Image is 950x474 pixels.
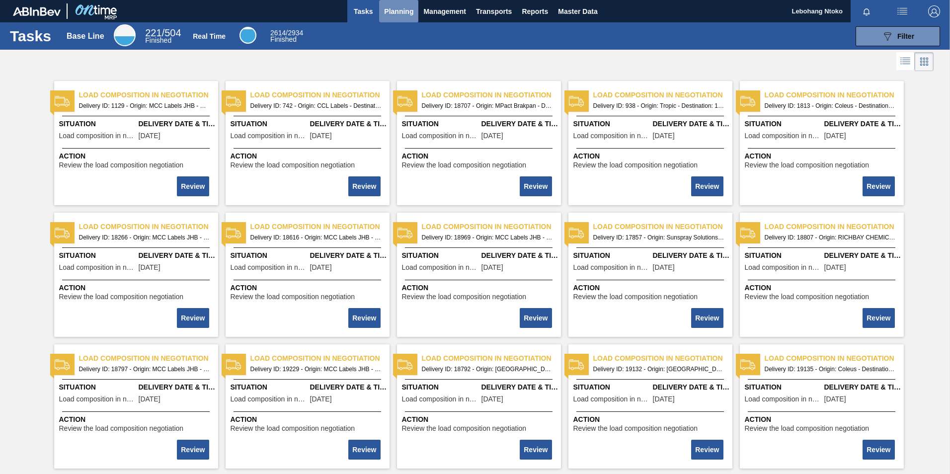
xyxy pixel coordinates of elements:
span: Situation [231,382,308,393]
button: Review [520,176,552,196]
span: Action [573,283,730,293]
span: Load composition in negotiation [573,264,650,271]
span: Delivery ID: 742 - Origin: CCL Labels - Destination: 1SD [250,100,382,111]
span: Situation [573,382,650,393]
span: Situation [402,119,479,129]
span: 09/05/2025, [481,132,503,140]
span: 03/13/2023, [653,132,675,140]
span: 09/19/2025, [653,395,675,403]
span: Load composition in negotiation [422,353,561,364]
div: Real Time [239,27,256,44]
span: Load composition in negotiation [573,132,650,140]
span: Delivery ID: 938 - Origin: Tropic - Destination: 1SD [593,100,724,111]
span: Action [59,414,216,425]
span: Situation [573,250,650,261]
span: Load composition in negotiation [593,353,732,364]
span: Load composition in negotiation [745,132,822,140]
span: Review the load composition negotiation [573,293,698,301]
span: Delivery ID: 1129 - Origin: MCC Labels JHB - Destination: 1SD [79,100,210,111]
span: Delivery Date & Time [824,382,901,393]
span: Delivery Date & Time [481,119,558,129]
span: Planning [384,5,413,17]
div: Complete task: 2252139 [521,307,553,329]
div: List Vision [896,52,915,71]
div: Complete task: 2252133 [349,175,381,197]
span: Finished [145,36,171,44]
span: Review the load composition negotiation [231,425,355,432]
span: Delivery Date & Time [481,250,558,261]
span: Load composition in negotiation [79,90,218,100]
img: TNhmsLtSVTkK8tSr43FrP2fwEKptu5GPRR3wAAAABJRU5ErkJggg== [13,7,61,16]
span: Load composition in negotiation [250,222,390,232]
div: Real Time [270,30,303,43]
span: Delivery Date & Time [653,250,730,261]
span: Review the load composition negotiation [573,425,698,432]
span: Delivery ID: 1813 - Origin: Coleus - Destination: 1SD [765,100,896,111]
span: Review the load composition negotiation [59,425,184,432]
span: Load composition in negotiation [231,132,308,140]
span: Delivery Date & Time [310,382,387,393]
span: Action [402,414,558,425]
span: Load composition in negotiation [79,222,218,232]
span: Delivery ID: 18797 - Origin: MCC Labels JHB - Destination: 1SE [79,364,210,375]
span: Load composition in negotiation [573,395,650,403]
span: Load composition in negotiation [402,395,479,403]
span: Delivery ID: 18707 - Origin: MPact Brakpan - Destination: 1SD [422,100,553,111]
button: Review [520,440,552,460]
span: Review the load composition negotiation [231,293,355,301]
button: Review [691,440,723,460]
div: Real Time [193,32,226,40]
span: Action [231,414,387,425]
span: / 504 [145,27,181,38]
img: Logout [928,5,940,17]
span: Review the load composition negotiation [59,293,184,301]
img: userActions [896,5,908,17]
span: Load composition in negotiation [765,222,904,232]
span: Action [402,283,558,293]
img: status [226,94,241,109]
span: Tasks [352,5,374,17]
button: Review [348,440,380,460]
span: Action [231,283,387,293]
span: Situation [745,250,822,261]
span: Situation [573,119,650,129]
span: Review the load composition negotiation [59,161,184,169]
span: 09/08/2025, [139,395,160,403]
span: Transports [476,5,512,17]
div: Complete task: 2252132 [178,175,210,197]
span: Master Data [558,5,597,17]
span: Load composition in negotiation [765,90,904,100]
button: Review [691,308,723,328]
span: Load composition in negotiation [250,90,390,100]
span: Load composition in negotiation [59,264,136,271]
span: 09/25/2025, [310,395,332,403]
button: Review [177,440,209,460]
img: status [740,357,755,372]
span: Delivery Date & Time [139,119,216,129]
div: Complete task: 2252135 [692,175,724,197]
span: Load composition in negotiation [59,132,136,140]
span: Load composition in negotiation [79,353,218,364]
span: Load composition in negotiation [593,222,732,232]
div: Complete task: 2252138 [349,307,381,329]
div: Base Line [67,32,104,41]
span: Review the load composition negotiation [745,161,870,169]
img: status [55,226,70,240]
span: Load composition in negotiation [231,395,308,403]
span: 221 [145,27,161,38]
span: Load composition in negotiation [402,132,479,140]
span: Finished [270,35,297,43]
span: Delivery Date & Time [824,250,901,261]
span: Load composition in negotiation [231,264,308,271]
span: Delivery ID: 18807 - Origin: RICHBAY CHEMICALS PTY LTD - Destination: 1SE [765,232,896,243]
span: 09/12/2025, [481,264,503,271]
img: status [397,226,412,240]
span: Delivery Date & Time [139,250,216,261]
span: Load composition in negotiation [422,90,561,100]
span: Delivery Date & Time [824,119,901,129]
span: Review the load composition negotiation [745,425,870,432]
span: 08/20/2025, [139,264,160,271]
button: Review [863,440,894,460]
span: Situation [745,119,822,129]
span: Action [745,283,901,293]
